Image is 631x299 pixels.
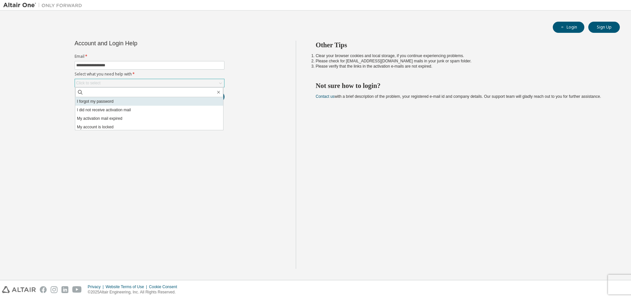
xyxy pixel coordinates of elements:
[75,72,224,77] label: Select what you need help with
[40,286,47,293] img: facebook.svg
[75,79,224,87] div: Click to select
[75,54,224,59] label: Email
[2,286,36,293] img: altair_logo.svg
[72,286,82,293] img: youtube.svg
[75,97,223,106] li: I forgot my password
[316,64,608,69] li: Please verify that the links in the activation e-mails are not expired.
[105,284,149,289] div: Website Terms of Use
[553,22,584,33] button: Login
[316,58,608,64] li: Please check for [EMAIL_ADDRESS][DOMAIN_NAME] mails in your junk or spam folder.
[316,41,608,49] h2: Other Tips
[51,286,58,293] img: instagram.svg
[588,22,620,33] button: Sign Up
[316,94,601,99] span: with a brief description of the problem, your registered e-mail id and company details. Our suppo...
[149,284,181,289] div: Cookie Consent
[75,41,195,46] div: Account and Login Help
[76,80,101,86] div: Click to select
[88,289,181,295] p: © 2025 Altair Engineering, Inc. All Rights Reserved.
[316,81,608,90] h2: Not sure how to login?
[3,2,85,9] img: Altair One
[316,94,335,99] a: Contact us
[88,284,105,289] div: Privacy
[61,286,68,293] img: linkedin.svg
[316,53,608,58] li: Clear your browser cookies and local storage, if you continue experiencing problems.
